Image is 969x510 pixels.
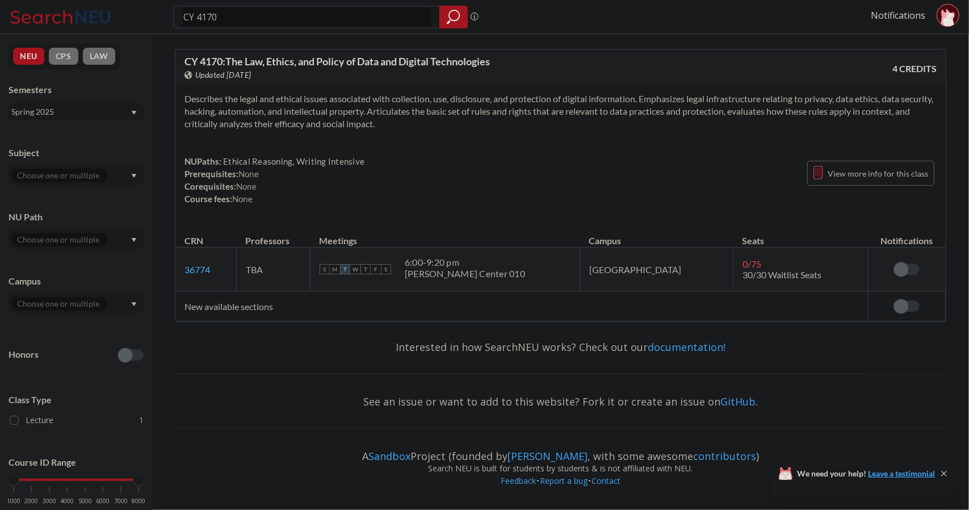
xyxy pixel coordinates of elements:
[184,235,203,247] div: CRN
[439,6,468,28] div: magnifying glass
[175,385,946,418] div: See an issue or want to add to this website? Fork it or create an issue on .
[131,302,137,307] svg: Dropdown arrow
[221,156,364,166] span: Ethical Reasoning, Writing Intensive
[368,449,410,463] a: Sandbox
[743,269,821,280] span: 30/30 Waitlist Seats
[131,238,137,243] svg: Dropdown arrow
[9,211,144,223] div: NU Path
[175,475,946,504] div: • •
[330,264,340,274] span: M
[96,498,110,504] span: 6000
[580,248,733,291] td: [GEOGRAPHIC_DATA]
[340,264,350,274] span: T
[43,498,56,504] span: 3000
[869,223,946,248] th: Notifications
[195,69,251,81] span: Updated [DATE]
[9,147,144,159] div: Subject
[11,297,107,311] input: Choose one or multiple
[11,233,107,246] input: Choose one or multiple
[868,469,935,478] a: Leave a testimonial
[797,470,935,478] span: We need your help!
[591,475,621,486] a: Contact
[184,93,937,130] section: Describes the legal and ethical issues associated with collection, use, disclosure, and protectio...
[360,264,371,274] span: T
[139,414,144,427] span: 1
[9,103,144,121] div: Spring 2025Dropdown arrow
[320,264,330,274] span: S
[10,413,144,428] label: Lecture
[507,449,588,463] a: [PERSON_NAME]
[447,9,460,25] svg: magnifying glass
[539,475,588,486] a: Report a bug
[405,257,525,268] div: 6:00 - 9:20 pm
[9,230,144,249] div: Dropdown arrow
[175,291,869,321] td: New available sections
[114,498,128,504] span: 7000
[131,111,137,115] svg: Dropdown arrow
[83,48,115,65] button: LAW
[24,498,38,504] span: 2000
[9,275,144,287] div: Campus
[381,264,391,274] span: S
[9,394,144,406] span: Class Type
[580,223,733,248] th: Campus
[720,395,756,408] a: GitHub
[405,268,525,279] div: [PERSON_NAME] Center 010
[11,106,130,118] div: Spring 2025
[871,9,925,22] a: Notifications
[236,248,310,291] td: TBA
[693,449,756,463] a: contributors
[828,166,928,181] span: View more info for this class
[49,48,78,65] button: CPS
[236,181,257,191] span: None
[131,174,137,178] svg: Dropdown arrow
[371,264,381,274] span: F
[236,223,310,248] th: Professors
[13,48,44,65] button: NEU
[648,340,725,354] a: documentation!
[500,475,536,486] a: Feedback
[238,169,259,179] span: None
[175,440,946,462] div: A Project (founded by , with some awesome )
[60,498,74,504] span: 4000
[11,169,107,182] input: Choose one or multiple
[78,498,92,504] span: 5000
[132,498,145,504] span: 8000
[175,331,946,363] div: Interested in how SearchNEU works? Check out our
[7,498,20,504] span: 1000
[184,155,364,205] div: NUPaths: Prerequisites: Corequisites: Course fees:
[9,348,39,361] p: Honors
[892,62,937,75] span: 4 CREDITS
[743,258,761,269] span: 0 / 75
[182,7,431,27] input: Class, professor, course number, "phrase"
[9,83,144,96] div: Semesters
[9,456,144,469] p: Course ID Range
[184,55,490,68] span: CY 4170 : The Law, Ethics, and Policy of Data and Digital Technologies
[9,166,144,185] div: Dropdown arrow
[311,223,580,248] th: Meetings
[175,462,946,475] div: Search NEU is built for students by students & is not affiliated with NEU.
[350,264,360,274] span: W
[733,223,869,248] th: Seats
[9,294,144,313] div: Dropdown arrow
[184,264,210,275] a: 36774
[232,194,253,204] span: None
